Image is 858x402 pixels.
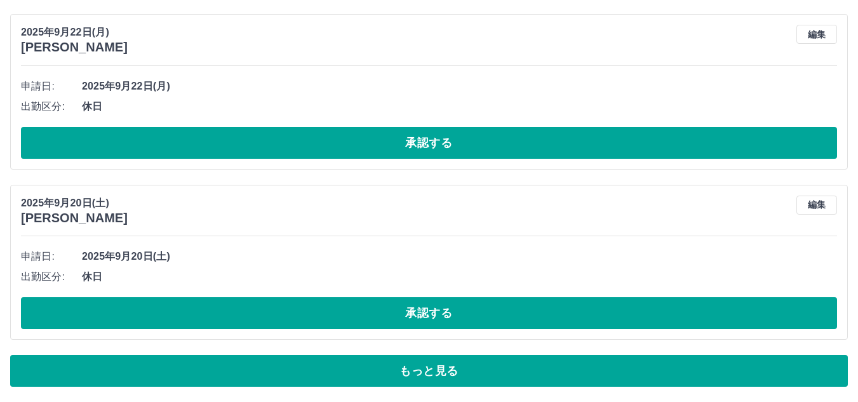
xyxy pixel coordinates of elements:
span: 休日 [82,99,837,114]
button: 編集 [796,25,837,44]
h3: [PERSON_NAME] [21,211,128,225]
span: 出勤区分: [21,99,82,114]
span: 申請日: [21,79,82,94]
p: 2025年9月22日(月) [21,25,128,40]
button: 承認する [21,297,837,329]
span: 申請日: [21,249,82,264]
button: 承認する [21,127,837,159]
span: 2025年9月20日(土) [82,249,837,264]
button: 編集 [796,196,837,215]
h3: [PERSON_NAME] [21,40,128,55]
p: 2025年9月20日(土) [21,196,128,211]
span: 2025年9月22日(月) [82,79,837,94]
button: もっと見る [10,355,848,387]
span: 出勤区分: [21,269,82,285]
span: 休日 [82,269,837,285]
